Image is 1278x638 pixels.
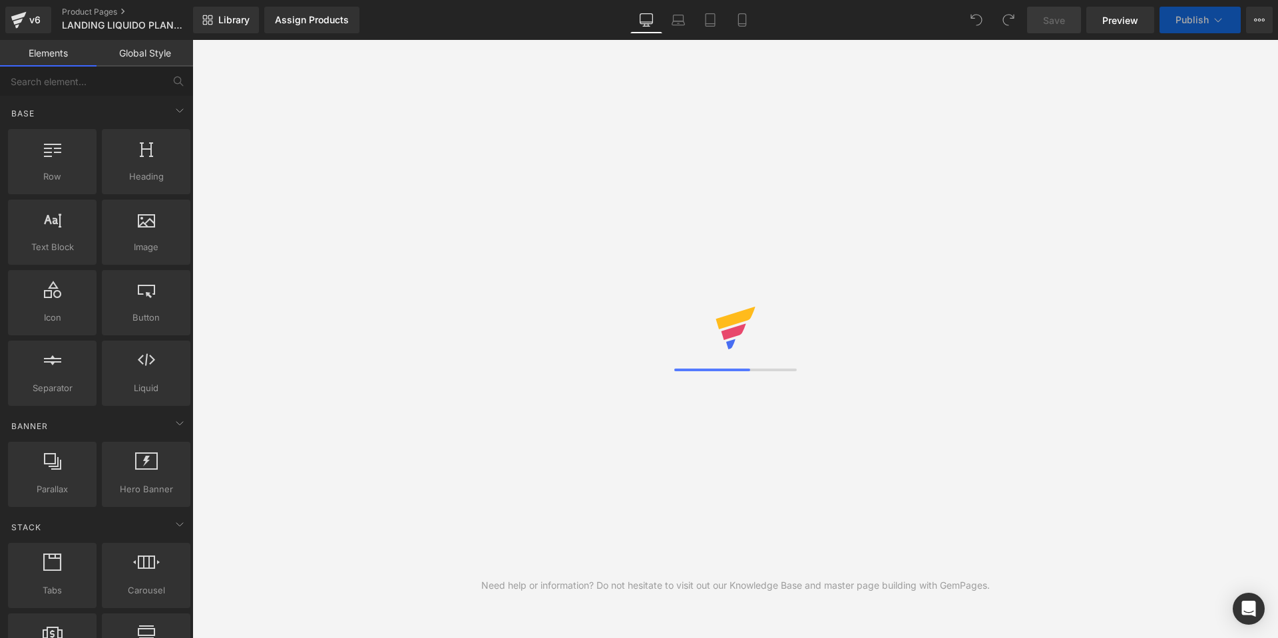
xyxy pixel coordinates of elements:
a: Global Style [97,40,193,67]
div: Open Intercom Messenger [1233,593,1265,625]
span: Row [12,170,93,184]
span: Liquid [106,381,186,395]
span: Carousel [106,583,186,597]
span: Preview [1102,13,1138,27]
span: Save [1043,13,1065,27]
span: Text Block [12,240,93,254]
span: Base [10,107,36,120]
span: Icon [12,311,93,325]
a: Preview [1086,7,1154,33]
button: Undo [963,7,990,33]
span: Button [106,311,186,325]
a: Product Pages [62,7,212,17]
a: Mobile [726,7,758,33]
span: Publish [1175,15,1209,25]
button: Publish [1160,7,1241,33]
div: Need help or information? Do not hesitate to visit out our Knowledge Base and master page buildin... [481,578,990,593]
div: Assign Products [275,15,349,25]
span: Separator [12,381,93,395]
span: Parallax [12,482,93,496]
span: Image [106,240,186,254]
span: Hero Banner [106,482,186,496]
span: Stack [10,521,43,534]
span: LANDING LIQUIDO PLANTAS [62,20,186,31]
button: Redo [995,7,1022,33]
a: Desktop [630,7,662,33]
span: Banner [10,420,49,432]
span: Tabs [12,583,93,597]
a: Tablet [694,7,726,33]
button: More [1246,7,1273,33]
a: v6 [5,7,51,33]
a: New Library [193,7,259,33]
a: Laptop [662,7,694,33]
div: v6 [27,11,43,29]
span: Library [218,14,250,26]
span: Heading [106,170,186,184]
